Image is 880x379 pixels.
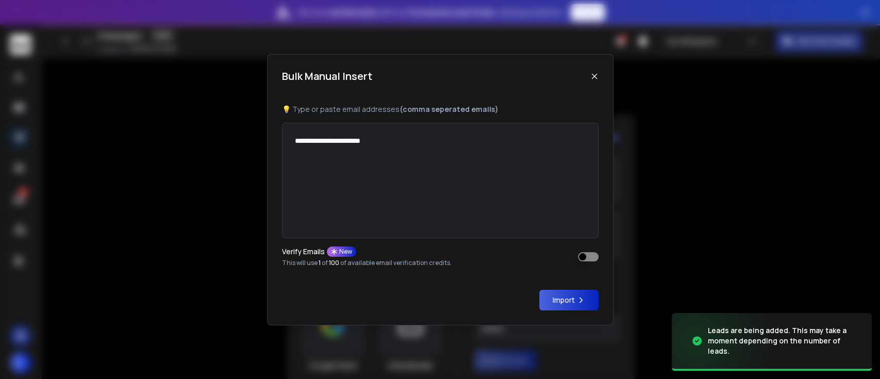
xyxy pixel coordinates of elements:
p: Verify Emails [282,248,325,255]
span: 100 [329,258,339,267]
h1: Bulk Manual Insert [282,69,372,84]
span: 1 [319,258,321,267]
button: Import [539,290,599,310]
div: Leads are being added. This may take a moment depending on the number of leads. [708,325,859,356]
b: (comma seperated emails) [400,104,499,114]
p: 💡 Type or paste email addresses [282,104,599,114]
img: image [672,310,775,372]
p: This will use of of available email verification credits. [282,259,452,267]
div: New [327,246,356,257]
